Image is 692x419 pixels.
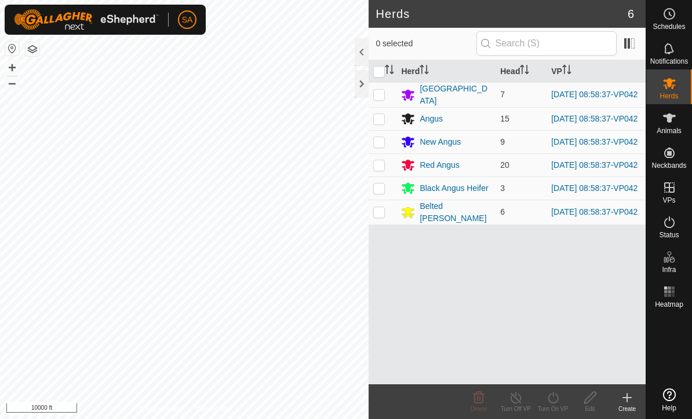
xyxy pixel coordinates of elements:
[500,90,505,99] span: 7
[657,127,682,134] span: Animals
[500,207,505,216] span: 6
[655,301,683,308] span: Heatmap
[646,384,692,416] a: Help
[500,183,505,193] span: 3
[376,38,476,50] span: 0 selected
[420,67,429,76] p-sorticon: Activate to sort
[628,5,634,23] span: 6
[609,405,646,413] div: Create
[520,67,529,76] p-sorticon: Activate to sort
[5,61,19,75] button: +
[551,207,638,216] a: [DATE] 08:58:37-VP042
[14,9,159,30] img: Gallagher Logo
[551,160,638,170] a: [DATE] 08:58:37-VP042
[420,200,491,225] div: Belted [PERSON_NAME]
[420,159,460,171] div: Red Angus
[376,7,627,21] h2: Herds
[551,90,638,99] a: [DATE] 08:58:37-VP042
[496,60,547,83] th: Head
[420,136,461,148] div: New Angus
[653,23,685,30] span: Schedules
[476,31,617,56] input: Search (S)
[5,76,19,90] button: –
[497,405,534,413] div: Turn Off VP
[534,405,571,413] div: Turn On VP
[182,14,193,26] span: SA
[662,266,676,273] span: Infra
[547,60,646,83] th: VP
[562,67,571,76] p-sorticon: Activate to sort
[659,231,679,238] span: Status
[660,93,678,100] span: Herds
[500,137,505,146] span: 9
[551,183,638,193] a: [DATE] 08:58:37-VP042
[396,60,496,83] th: Herd
[551,137,638,146] a: [DATE] 08:58:37-VP042
[571,405,609,413] div: Edit
[385,67,394,76] p-sorticon: Activate to sort
[651,162,686,169] span: Neckbands
[650,58,688,65] span: Notifications
[196,404,230,414] a: Contact Us
[420,113,443,125] div: Angus
[471,406,487,412] span: Delete
[26,42,39,56] button: Map Layers
[139,404,182,414] a: Privacy Policy
[420,83,491,107] div: [GEOGRAPHIC_DATA]
[500,160,509,170] span: 20
[662,197,675,204] span: VPs
[662,405,676,411] span: Help
[500,114,509,123] span: 15
[5,42,19,56] button: Reset Map
[420,182,488,194] div: Black Angus Heifer
[551,114,638,123] a: [DATE] 08:58:37-VP042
